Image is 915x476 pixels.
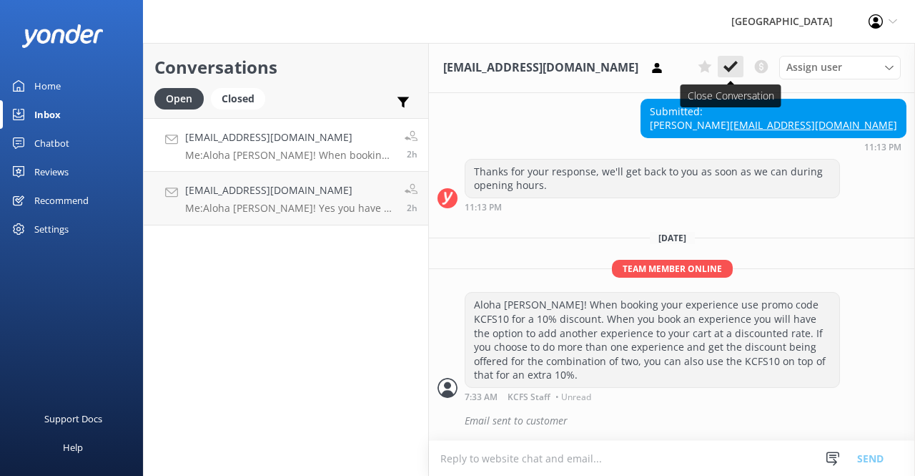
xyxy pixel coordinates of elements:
span: Team member online [612,260,733,278]
h2: Conversations [154,54,417,81]
span: Assign user [786,59,842,75]
img: yonder-white-logo.png [21,24,104,48]
a: [EMAIL_ADDRESS][DOMAIN_NAME]Me:Aloha [PERSON_NAME]! When booking your experience use promo code K... [144,118,428,172]
p: Me: Aloha [PERSON_NAME]! When booking your experience use promo code KCFS10 for a 10% discount. W... [185,149,394,162]
p: Me: Aloha [PERSON_NAME]! Yes you have a reservation. I hope you enjoyed the soundbath. [185,202,394,215]
div: Email sent to customer [465,409,906,433]
h4: [EMAIL_ADDRESS][DOMAIN_NAME] [185,183,394,198]
a: [EMAIL_ADDRESS][DOMAIN_NAME] [730,118,897,132]
div: Closed [211,88,265,110]
div: 2025-10-08T23:37:22.224 [437,409,906,433]
div: Aloha [PERSON_NAME]! When booking your experience use promo code KCFS10 for a 10% discount. When ... [465,293,839,387]
div: Inbox [34,100,61,129]
div: Support Docs [44,404,102,433]
span: Oct 08 2025 01:33pm (UTC -10:00) Pacific/Honolulu [407,148,417,160]
span: KCFS Staff [508,393,550,402]
div: Assign User [779,56,901,79]
div: Reviews [34,157,69,186]
div: Chatbot [34,129,69,157]
strong: 11:13 PM [864,143,901,152]
a: [EMAIL_ADDRESS][DOMAIN_NAME]Me:Aloha [PERSON_NAME]! Yes you have a reservation. I hope you enjoye... [144,172,428,225]
div: Settings [34,215,69,243]
div: Thanks for your response, we'll get back to you as soon as we can during opening hours. [465,160,839,198]
strong: 11:13 PM [465,203,502,212]
h4: [EMAIL_ADDRESS][DOMAIN_NAME] [185,130,394,145]
div: Oct 08 2025 05:13am (UTC -10:00) Pacific/Honolulu [640,142,906,152]
div: Oct 08 2025 05:13am (UTC -10:00) Pacific/Honolulu [465,202,840,212]
div: Recommend [34,186,89,215]
strong: 7:33 AM [465,393,498,402]
span: • Unread [555,393,591,402]
div: Open [154,88,204,110]
a: Open [154,90,211,106]
div: Home [34,72,61,100]
a: Closed [211,90,272,106]
div: Oct 08 2025 01:33pm (UTC -10:00) Pacific/Honolulu [465,392,840,402]
span: Oct 08 2025 01:32pm (UTC -10:00) Pacific/Honolulu [407,202,417,214]
span: [DATE] [650,232,695,244]
div: Submitted: [PERSON_NAME] [641,99,906,137]
h3: [EMAIL_ADDRESS][DOMAIN_NAME] [443,59,638,77]
div: Help [63,433,83,462]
